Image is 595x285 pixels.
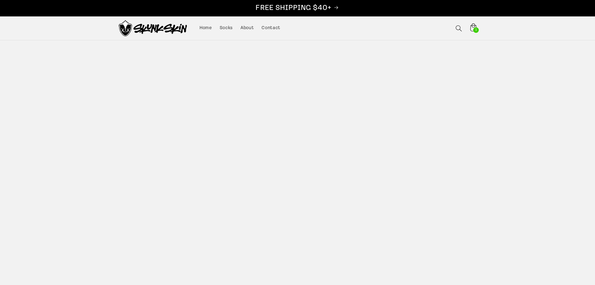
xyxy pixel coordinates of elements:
[258,21,284,35] a: Contact
[220,25,233,31] span: Socks
[119,20,187,36] img: Skunk Skin Anti-Odor Socks.
[200,25,212,31] span: Home
[262,25,280,31] span: Contact
[216,21,236,35] a: Socks
[452,21,466,35] summary: Search
[240,25,254,31] span: About
[236,21,258,35] a: About
[196,21,216,35] a: Home
[475,27,477,33] span: 1
[7,3,588,13] p: FREE SHIPPING $40+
